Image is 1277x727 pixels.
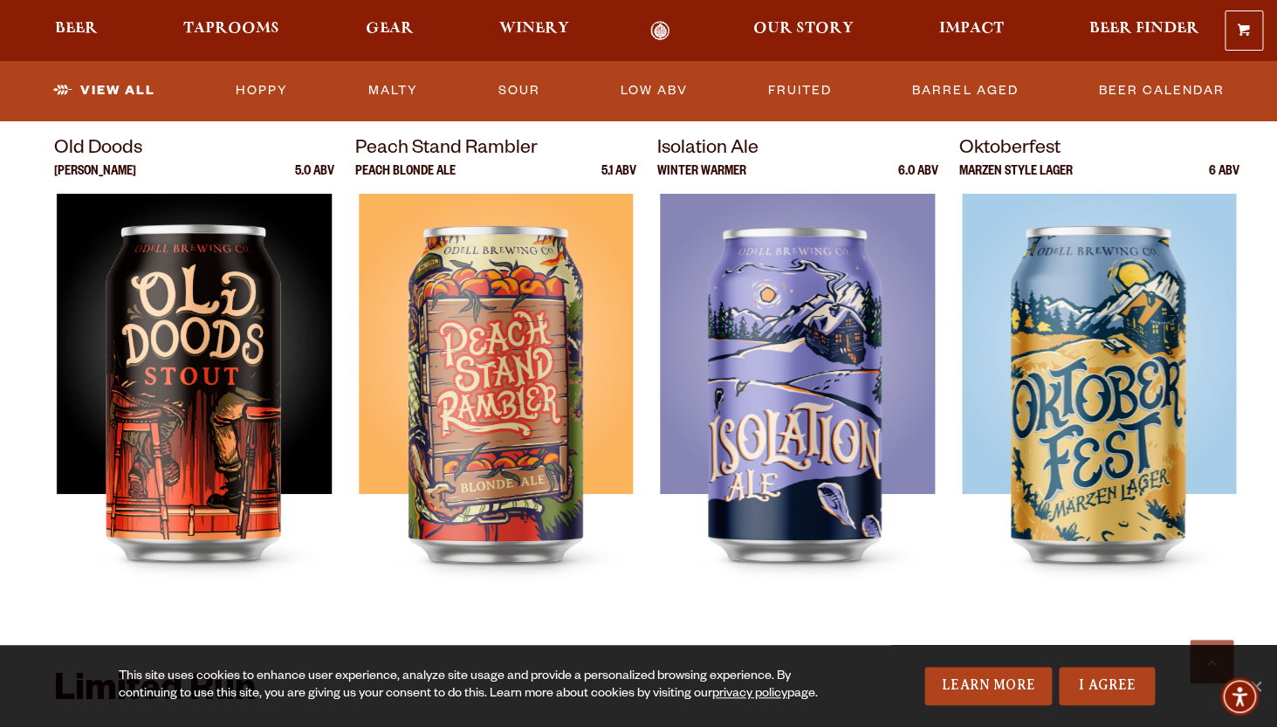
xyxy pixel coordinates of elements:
a: View All [46,71,162,111]
span: Beer Finder [1089,22,1199,36]
a: Fruited [761,71,839,111]
a: Old Doods [PERSON_NAME] 5.0 ABV Old Doods Old Doods [54,134,335,630]
p: Isolation Ale [657,134,938,166]
span: Beer [55,22,98,36]
a: Sour [491,71,547,111]
p: Marzen Style Lager [958,166,1072,194]
span: Winery [499,22,569,36]
p: [PERSON_NAME] [54,166,136,194]
div: This site uses cookies to enhance user experience, analyze site usage and provide a personalized ... [119,669,833,703]
a: Winery [488,21,580,41]
a: Hoppy [229,71,295,111]
span: Taprooms [183,22,279,36]
p: Winter Warmer [657,166,746,194]
a: Malty [361,71,425,111]
p: 5.1 ABV [601,166,636,194]
span: Gear [365,22,413,36]
p: 6 ABV [1209,166,1239,194]
a: Oktoberfest Marzen Style Lager 6 ABV Oktoberfest Oktoberfest [958,134,1239,630]
div: Accessibility Menu [1220,677,1259,716]
a: Impact [928,21,1015,41]
a: Scroll to top [1190,640,1233,683]
img: Old Doods [57,194,331,630]
a: Barrel Aged [905,71,1025,111]
img: Oktoberfest [962,194,1236,630]
a: Taprooms [172,21,291,41]
p: 6.0 ABV [897,166,937,194]
a: Beer Finder [1078,21,1211,41]
img: Peach Stand Rambler [359,194,633,630]
a: Odell Home [627,21,692,41]
a: privacy policy [712,688,787,702]
a: Our Story [741,21,864,41]
a: Isolation Ale Winter Warmer 6.0 ABV Isolation Ale Isolation Ale [657,134,938,630]
img: Isolation Ale [660,194,934,630]
p: Oktoberfest [958,134,1239,166]
p: Old Doods [54,134,335,166]
span: Our Story [752,22,853,36]
p: Peach Stand Rambler [355,134,636,166]
p: Peach Blonde Ale [355,166,456,194]
a: Low ABV [614,71,695,111]
span: Impact [939,22,1004,36]
a: Peach Stand Rambler Peach Blonde Ale 5.1 ABV Peach Stand Rambler Peach Stand Rambler [355,134,636,630]
a: Gear [354,21,424,41]
a: I Agree [1059,667,1155,705]
p: 5.0 ABV [295,166,334,194]
a: Beer [44,21,109,41]
a: Learn More [924,667,1053,705]
a: Beer Calendar [1091,71,1231,111]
